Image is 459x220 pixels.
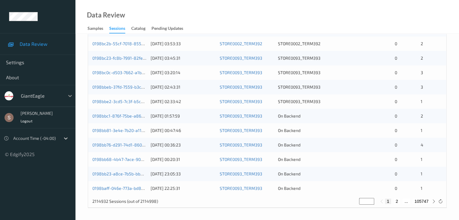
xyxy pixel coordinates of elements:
span: 2 [420,41,423,46]
a: STORE0093_TERM393 [220,70,262,75]
div: [DATE] 02:33:42 [151,99,215,105]
a: 0198baff-046e-773a-bd83-b8e4cc7eeac6 [92,186,174,191]
a: STORE0093_TERM393 [220,55,262,61]
span: 0 [395,55,397,61]
span: 3 [420,84,423,90]
div: On Backend [278,156,332,162]
span: 0 [395,157,397,162]
span: 0 [395,171,397,176]
span: 2 [420,113,423,118]
span: 3 [420,70,423,75]
div: Pending Updates [151,25,183,33]
span: 0 [395,113,397,118]
a: 0198bb68-4b47-7ace-9058-b27d579cc85e [92,157,176,162]
div: [DATE] 03:20:14 [151,70,215,76]
a: Sessions [109,24,131,33]
div: [DATE] 00:20:31 [151,156,215,162]
button: ... [403,199,410,204]
span: 4 [420,142,423,147]
div: [DATE] 00:36:23 [151,142,215,148]
span: 0 [395,84,397,90]
a: STORE0093_TERM393 [220,171,262,176]
span: 1 [420,171,422,176]
a: 0198bb23-a8ce-7b5b-bb4c-70ab73150df1 [92,171,173,176]
a: 0198bc23-fc8b-7991-82fe-b1d72a9b8ae7 [92,55,173,61]
a: STORE0002_TERM392 [220,41,262,46]
span: 0 [395,128,397,133]
a: STORE0093_TERM393 [220,128,262,133]
a: STORE0093_TERM393 [220,142,262,147]
div: STORE0093_TERM393 [278,84,332,90]
a: 0198bb76-d291-74d1-860c-531682ba6410 [92,142,174,147]
a: 0198bc2b-55cf-7018-855d-c6689b714c50 [92,41,174,46]
span: 1 [420,99,422,104]
div: On Backend [278,171,332,177]
span: 0 [395,186,397,191]
a: 0198bbe2-3cd5-7c3f-b5c6-9cb25792b2f5 [92,99,173,104]
div: [DATE] 23:05:33 [151,171,215,177]
a: STORE0093_TERM393 [220,84,262,90]
div: On Backend [278,142,332,148]
div: [DATE] 01:57:59 [151,113,215,119]
span: 2 [420,55,423,61]
button: 1 [385,199,391,204]
a: STORE0093_TERM393 [220,99,262,104]
a: STORE0093_TERM393 [220,157,262,162]
button: 2 [394,199,400,204]
div: STORE0002_TERM392 [278,41,332,47]
span: 0 [395,99,397,104]
span: 0 [395,70,397,75]
div: [DATE] 22:25:31 [151,185,215,191]
p: 2114932 Sessions (out of 2114998) [92,198,158,204]
a: 0198bc0c-d503-7662-a1b0-8215a8ec97fb [92,70,173,75]
div: On Backend [278,127,332,134]
div: [DATE] 03:45:31 [151,55,215,61]
a: Catalog [131,24,151,33]
a: Samples [88,24,109,33]
div: STORE0093_TERM393 [278,55,332,61]
div: Data Review [87,12,125,18]
a: 0198bb81-3e4e-7b20-a11d-fd984341614e [92,128,174,133]
span: 0 [395,41,397,46]
div: On Backend [278,185,332,191]
a: Pending Updates [151,24,189,33]
a: STORE0093_TERM393 [220,186,262,191]
div: [DATE] 00:47:46 [151,127,215,134]
div: STORE0093_TERM393 [278,99,332,105]
div: Samples [88,25,103,33]
a: 0198bbc1-876f-75be-a868-62724f5dc7ce [92,113,173,118]
button: 105747 [413,199,430,204]
div: On Backend [278,113,332,119]
span: 0 [395,142,397,147]
a: 0198bbeb-37fd-7559-b3c6-e3db474faea9 [92,84,174,90]
div: Sessions [109,25,125,33]
span: 1 [420,128,422,133]
span: 1 [420,186,422,191]
div: [DATE] 02:43:31 [151,84,215,90]
span: 1 [420,157,422,162]
div: [DATE] 03:53:33 [151,41,215,47]
div: Catalog [131,25,145,33]
a: STORE0093_TERM393 [220,113,262,118]
div: STORE0093_TERM393 [278,70,332,76]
